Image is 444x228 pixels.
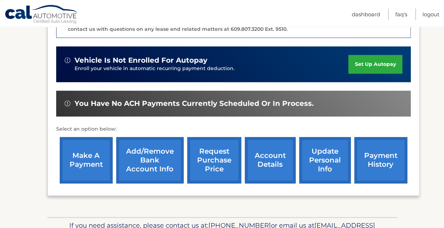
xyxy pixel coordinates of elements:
[422,8,439,20] a: Logout
[68,8,406,32] p: The end of your lease is approaching soon. A member of our lease end team will be in touch soon t...
[352,8,380,20] a: Dashboard
[65,101,70,106] img: alert-white.svg
[65,57,70,63] img: alert-white.svg
[187,137,241,183] a: request purchase price
[348,55,402,74] a: set up autopay
[60,137,113,183] a: make a payment
[5,5,79,25] a: Cal Automotive
[395,8,407,20] a: FAQ's
[75,99,314,108] span: You have no ACH payments currently scheduled or in process.
[245,137,296,183] a: account details
[299,137,351,183] a: update personal info
[354,137,407,183] a: payment history
[56,125,411,133] p: Select an option below:
[75,56,207,65] span: vehicle is not enrolled for autopay
[116,137,184,183] a: Add/Remove bank account info
[75,65,349,73] p: Enroll your vehicle in automatic recurring payment deduction.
